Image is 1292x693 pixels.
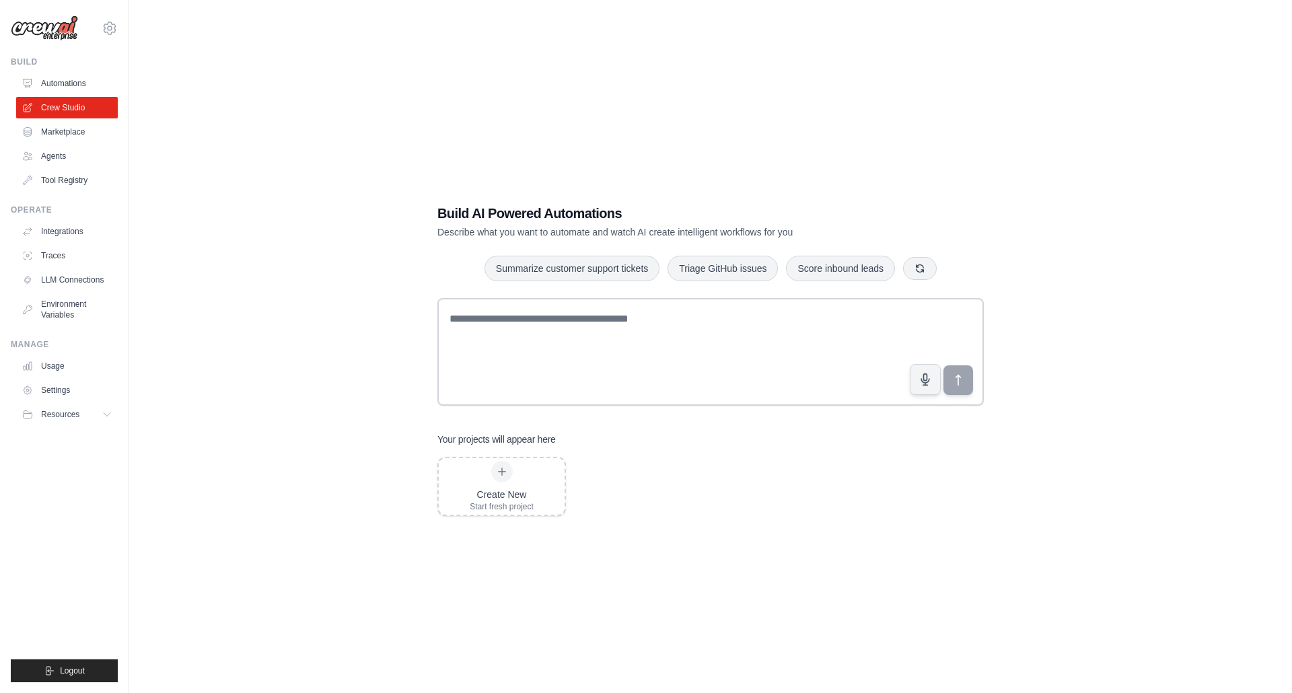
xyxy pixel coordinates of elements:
button: Logout [11,659,118,682]
a: Agents [16,145,118,167]
button: Get new suggestions [903,257,937,280]
div: Build [11,57,118,67]
button: Click to speak your automation idea [910,364,941,395]
a: LLM Connections [16,269,118,291]
div: Start fresh project [470,501,534,512]
a: Marketplace [16,121,118,143]
p: Describe what you want to automate and watch AI create intelligent workflows for you [437,225,890,239]
h1: Build AI Powered Automations [437,204,890,223]
a: Traces [16,245,118,266]
div: Operate [11,205,118,215]
a: Automations [16,73,118,94]
div: Manage [11,339,118,350]
button: Triage GitHub issues [668,256,778,281]
button: Resources [16,404,118,425]
a: Usage [16,355,118,377]
button: Score inbound leads [786,256,895,281]
a: Integrations [16,221,118,242]
h3: Your projects will appear here [437,433,556,446]
img: Logo [11,15,78,41]
a: Tool Registry [16,170,118,191]
a: Environment Variables [16,293,118,326]
a: Crew Studio [16,97,118,118]
span: Logout [60,665,85,676]
div: Create New [470,488,534,501]
button: Summarize customer support tickets [485,256,659,281]
a: Settings [16,379,118,401]
span: Resources [41,409,79,420]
